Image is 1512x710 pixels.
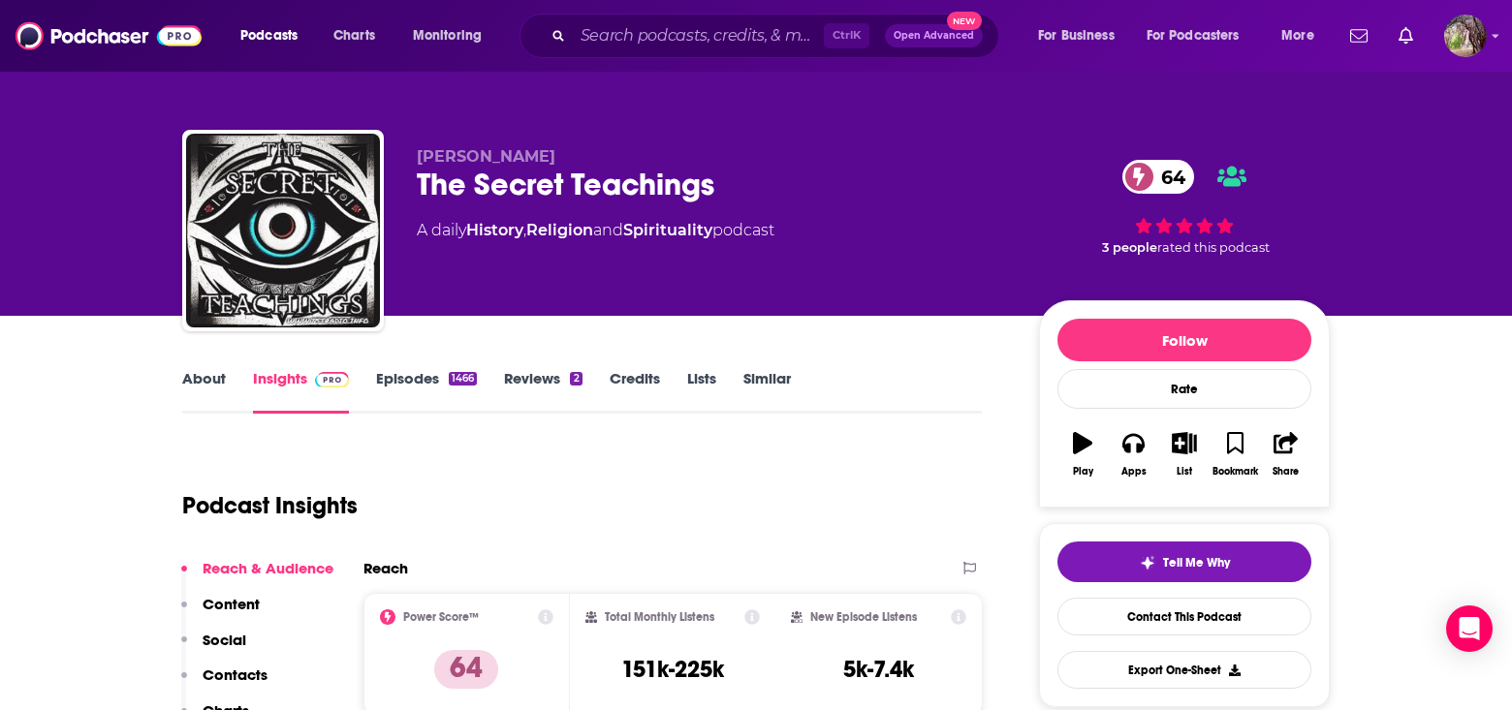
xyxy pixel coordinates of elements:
[894,31,974,41] span: Open Advanced
[1038,22,1115,49] span: For Business
[538,14,1018,58] div: Search podcasts, credits, & more...
[182,491,358,520] h1: Podcast Insights
[315,372,349,387] img: Podchaser Pro
[1057,541,1311,582] button: tell me why sparkleTell Me Why
[621,655,724,684] h3: 151k-225k
[570,372,582,386] div: 2
[449,372,477,386] div: 1466
[1261,419,1311,489] button: Share
[253,369,349,414] a: InsightsPodchaser Pro
[1213,466,1258,478] div: Bookmark
[1444,15,1487,57] span: Logged in as MSanz
[1142,160,1195,194] span: 64
[1281,22,1314,49] span: More
[947,12,982,30] span: New
[203,665,268,684] p: Contacts
[605,610,714,624] h2: Total Monthly Listens
[1102,240,1157,255] span: 3 people
[203,559,333,577] p: Reach & Audience
[623,221,712,239] a: Spirituality
[1159,419,1210,489] button: List
[843,655,914,684] h3: 5k-7.4k
[333,22,375,49] span: Charts
[182,369,226,414] a: About
[417,219,774,242] div: A daily podcast
[403,610,479,624] h2: Power Score™
[434,650,498,689] p: 64
[227,20,323,51] button: open menu
[526,221,593,239] a: Religion
[321,20,387,51] a: Charts
[504,369,582,414] a: Reviews2
[181,559,333,595] button: Reach & Audience
[1391,19,1421,52] a: Show notifications dropdown
[523,221,526,239] span: ,
[399,20,507,51] button: open menu
[181,665,268,701] button: Contacts
[413,22,482,49] span: Monitoring
[1444,15,1487,57] button: Show profile menu
[1134,20,1268,51] button: open menu
[376,369,477,414] a: Episodes1466
[1122,160,1195,194] a: 64
[1210,419,1260,489] button: Bookmark
[610,369,660,414] a: Credits
[466,221,523,239] a: History
[1444,15,1487,57] img: User Profile
[1147,22,1240,49] span: For Podcasters
[1057,319,1311,361] button: Follow
[1273,466,1299,478] div: Share
[16,17,202,54] img: Podchaser - Follow, Share and Rate Podcasts
[203,595,260,613] p: Content
[1268,20,1339,51] button: open menu
[1073,466,1093,478] div: Play
[885,24,983,47] button: Open AdvancedNew
[1057,369,1311,409] div: Rate
[363,559,408,577] h2: Reach
[1177,466,1192,478] div: List
[1163,555,1230,571] span: Tell Me Why
[1057,419,1108,489] button: Play
[1121,466,1147,478] div: Apps
[810,610,917,624] h2: New Episode Listens
[1057,598,1311,635] a: Contact This Podcast
[743,369,791,414] a: Similar
[687,369,716,414] a: Lists
[186,134,380,327] img: The Secret Teachings
[181,631,246,666] button: Social
[1157,240,1270,255] span: rated this podcast
[1024,20,1139,51] button: open menu
[1108,419,1158,489] button: Apps
[240,22,298,49] span: Podcasts
[181,595,260,631] button: Content
[1140,555,1155,571] img: tell me why sparkle
[593,221,623,239] span: and
[203,631,246,649] p: Social
[1057,651,1311,689] button: Export One-Sheet
[417,147,555,166] span: [PERSON_NAME]
[1342,19,1375,52] a: Show notifications dropdown
[1039,147,1330,267] div: 64 3 peoplerated this podcast
[1446,605,1493,652] div: Open Intercom Messenger
[824,23,869,48] span: Ctrl K
[573,20,824,51] input: Search podcasts, credits, & more...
